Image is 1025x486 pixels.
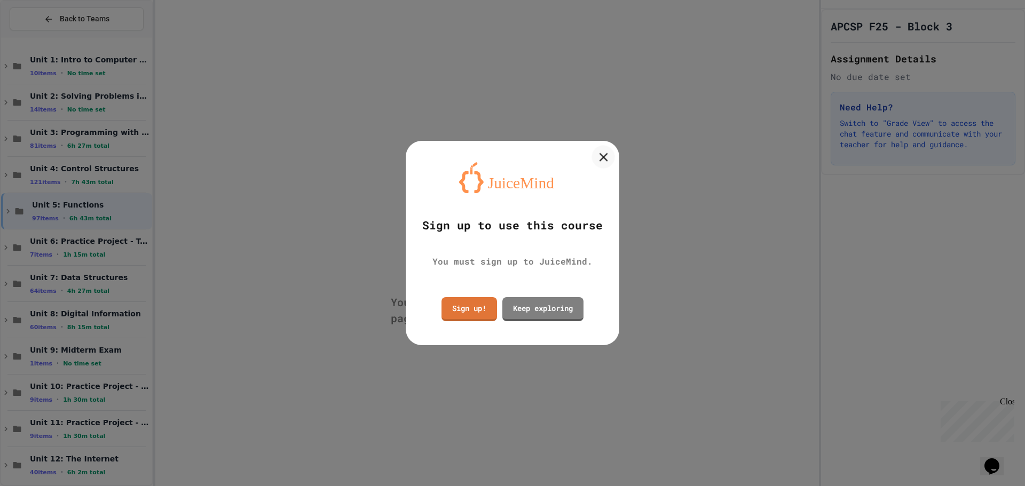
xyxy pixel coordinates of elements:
div: Chat with us now!Close [4,4,74,68]
a: Keep exploring [502,297,584,321]
div: You must sign up to JuiceMind. [432,255,593,268]
a: Sign up! [441,297,497,321]
div: Sign up to use this course [422,217,603,234]
img: logo-orange.svg [459,162,566,193]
